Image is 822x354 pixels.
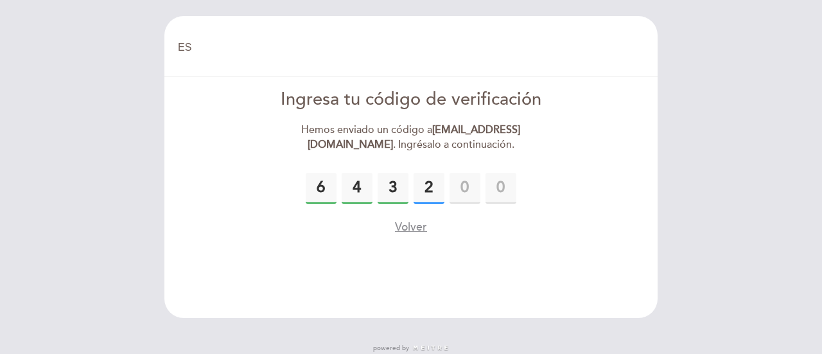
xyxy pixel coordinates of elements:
[412,345,449,351] img: MEITRE
[378,173,408,204] input: 0
[485,173,516,204] input: 0
[373,344,409,353] span: powered by
[308,123,521,151] strong: [EMAIL_ADDRESS][DOMAIN_NAME]
[264,123,559,152] div: Hemos enviado un código a . Ingrésalo a continuación.
[395,219,427,235] button: Volver
[450,173,480,204] input: 0
[306,173,337,204] input: 0
[373,344,449,353] a: powered by
[342,173,372,204] input: 0
[414,173,444,204] input: 0
[264,87,559,112] div: Ingresa tu código de verificación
